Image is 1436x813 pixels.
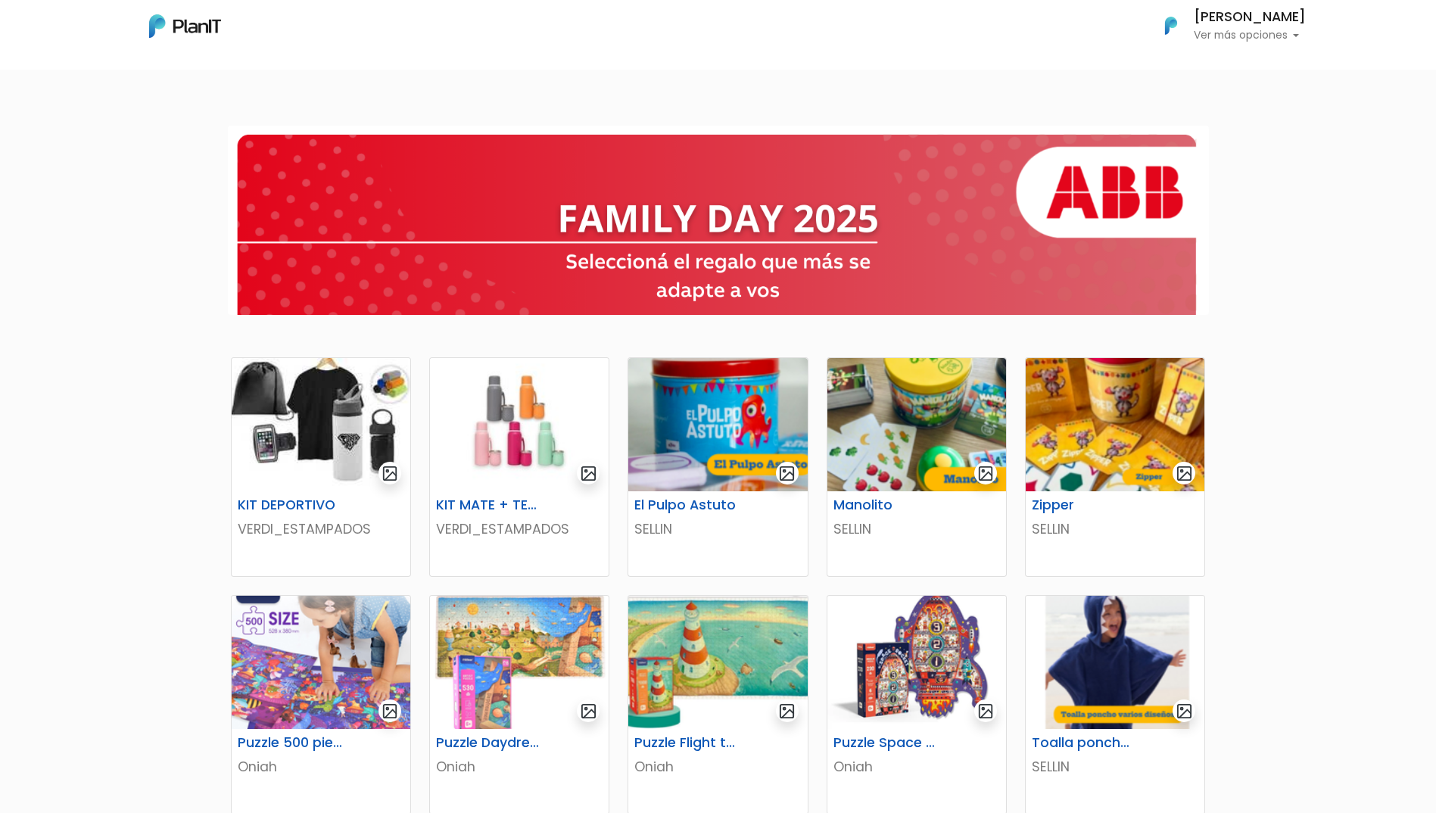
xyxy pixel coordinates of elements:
[625,497,749,513] h6: El Pulpo Astuto
[232,358,410,491] img: thumb_WhatsApp_Image_2025-05-26_at_09.52.07.jpeg
[628,358,807,491] img: thumb_Captura_de_pantalla_2025-07-29_101456.png
[833,757,1000,777] p: Oniah
[1025,357,1205,577] a: gallery-light Zipper SELLIN
[430,596,609,729] img: thumb_image__55_.png
[778,465,796,482] img: gallery-light
[429,357,609,577] a: gallery-light KIT MATE + TERMO VERDI_ESTAMPADOS
[1032,757,1198,777] p: SELLIN
[977,702,995,720] img: gallery-light
[238,757,404,777] p: Oniah
[625,735,749,751] h6: Puzzle Flight to the horizon
[1176,702,1193,720] img: gallery-light
[232,596,410,729] img: thumb_image__53_.png
[430,358,609,491] img: thumb_2000___2000-Photoroom_-_2025-07-02T103351.963.jpg
[1194,30,1306,41] p: Ver más opciones
[628,357,808,577] a: gallery-light El Pulpo Astuto SELLIN
[229,497,352,513] h6: KIT DEPORTIVO
[977,465,995,482] img: gallery-light
[436,757,603,777] p: Oniah
[231,357,411,577] a: gallery-light KIT DEPORTIVO VERDI_ESTAMPADOS
[1194,11,1306,24] h6: [PERSON_NAME]
[628,596,807,729] img: thumb_image__59_.png
[824,735,948,751] h6: Puzzle Space Rocket
[1032,519,1198,539] p: SELLIN
[580,465,597,482] img: gallery-light
[824,497,948,513] h6: Manolito
[1023,497,1146,513] h6: Zipper
[238,519,404,539] p: VERDI_ESTAMPADOS
[827,357,1007,577] a: gallery-light Manolito SELLIN
[1026,596,1204,729] img: thumb_Captura_de_pantalla_2025-08-04_104830.png
[149,14,221,38] img: PlanIt Logo
[634,757,801,777] p: Oniah
[827,358,1006,491] img: thumb_Captura_de_pantalla_2025-07-29_104833.png
[382,702,399,720] img: gallery-light
[427,735,550,751] h6: Puzzle Daydreamer
[580,702,597,720] img: gallery-light
[427,497,550,513] h6: KIT MATE + TERMO
[827,596,1006,729] img: thumb_image__64_.png
[1145,6,1306,45] button: PlanIt Logo [PERSON_NAME] Ver más opciones
[1026,358,1204,491] img: thumb_Captura_de_pantalla_2025-07-29_105257.png
[436,519,603,539] p: VERDI_ESTAMPADOS
[1023,735,1146,751] h6: Toalla poncho varios diseños
[634,519,801,539] p: SELLIN
[229,735,352,751] h6: Puzzle 500 piezas
[778,702,796,720] img: gallery-light
[1176,465,1193,482] img: gallery-light
[833,519,1000,539] p: SELLIN
[382,465,399,482] img: gallery-light
[1154,9,1188,42] img: PlanIt Logo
